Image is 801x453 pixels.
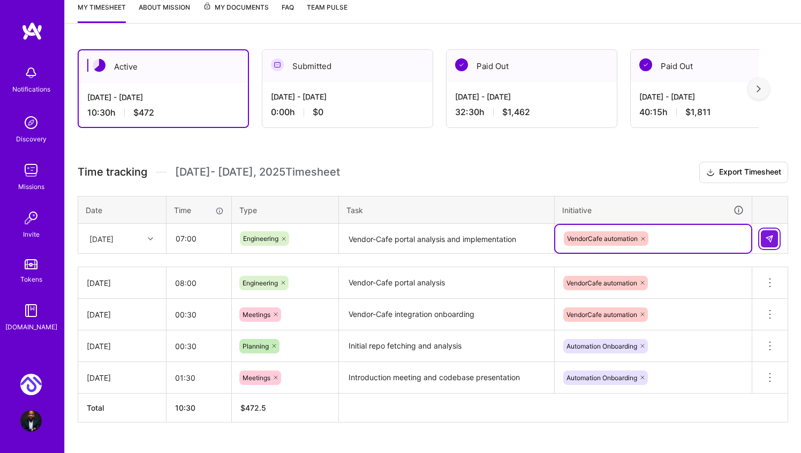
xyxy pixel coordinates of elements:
a: FAQ [282,2,294,23]
div: Invite [23,229,40,240]
div: [DATE] [87,341,157,352]
textarea: Vendor-Cafe integration onboarding [340,300,553,329]
span: $0 [313,107,323,118]
i: icon Download [706,167,715,178]
span: VendorCafe automation [566,279,637,287]
div: [DATE] [87,277,157,289]
span: Planning [243,342,269,350]
div: [DOMAIN_NAME] [5,321,57,333]
span: Meetings [243,374,270,382]
img: bell [20,62,42,84]
img: Submitted [271,58,284,71]
input: HH:MM [167,224,231,253]
a: My timesheet [78,2,126,23]
input: HH:MM [167,364,231,392]
div: null [761,230,779,247]
div: Submitted [262,50,433,82]
div: [DATE] - [DATE] [87,92,239,103]
span: VendorCafe automation [567,235,638,243]
input: HH:MM [167,269,231,297]
span: [DATE] - [DATE] , 2025 Timesheet [175,165,340,179]
span: $1,811 [685,107,711,118]
img: right [757,85,761,93]
div: Missions [18,181,44,192]
input: HH:MM [167,332,231,360]
span: Automation Onboarding [566,342,637,350]
img: Invite [20,207,42,229]
img: Paid Out [639,58,652,71]
div: 40:15 h [639,107,792,118]
img: discovery [20,112,42,133]
img: teamwork [20,160,42,181]
th: 10:30 [167,394,232,422]
div: Paid Out [447,50,617,82]
div: [DATE] [87,372,157,383]
i: icon Chevron [148,236,153,241]
div: Notifications [12,84,50,95]
img: Active [93,59,105,72]
textarea: Initial repo fetching and analysis [340,331,553,361]
span: Time tracking [78,165,147,179]
th: Task [339,196,555,224]
span: $ 472.5 [240,403,266,412]
div: Time [174,205,224,216]
div: [DATE] [87,309,157,320]
input: HH:MM [167,300,231,329]
span: $472 [133,107,154,118]
th: Type [232,196,339,224]
button: Export Timesheet [699,162,788,183]
div: Paid Out [631,50,801,82]
img: Submit [765,235,774,243]
th: Total [78,394,167,422]
a: My Documents [203,2,269,23]
textarea: Vendor-Cafe portal analysis [340,268,553,298]
a: About Mission [139,2,190,23]
span: Meetings [243,311,270,319]
textarea: Vendor-Cafe portal analysis and implementation [340,225,553,253]
img: Monto: AI Payments Automation [20,374,42,395]
span: Team Pulse [307,3,347,11]
img: User Avatar [20,410,42,432]
img: tokens [25,259,37,269]
img: guide book [20,300,42,321]
div: Discovery [16,133,47,145]
img: Paid Out [455,58,468,71]
a: Team Pulse [307,2,347,23]
div: Initiative [562,204,744,216]
th: Date [78,196,167,224]
span: Engineering [243,235,278,243]
span: Automation Onboarding [566,374,637,382]
div: 32:30 h [455,107,608,118]
div: [DATE] - [DATE] [455,91,608,102]
div: [DATE] [89,233,114,244]
a: Monto: AI Payments Automation [18,374,44,395]
a: User Avatar [18,410,44,432]
span: VendorCafe automation [566,311,637,319]
span: Engineering [243,279,278,287]
textarea: Introduction meeting and codebase presentation [340,363,553,392]
div: Tokens [20,274,42,285]
div: Active [79,50,248,83]
div: 10:30 h [87,107,239,118]
div: [DATE] - [DATE] [639,91,792,102]
span: $1,462 [502,107,530,118]
div: 0:00 h [271,107,424,118]
img: logo [21,21,43,41]
span: My Documents [203,2,269,13]
div: [DATE] - [DATE] [271,91,424,102]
